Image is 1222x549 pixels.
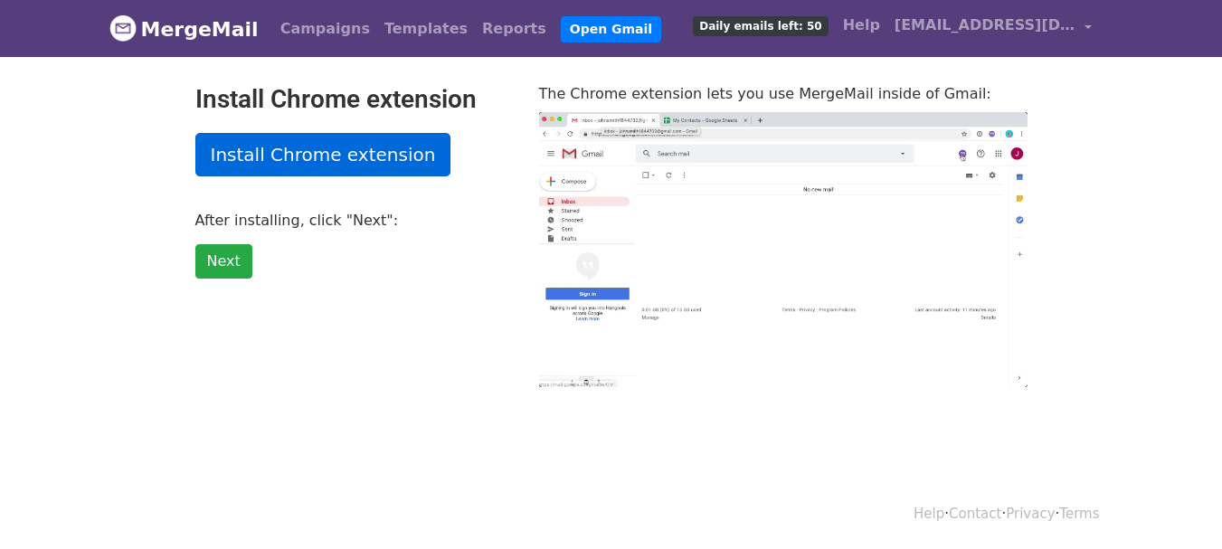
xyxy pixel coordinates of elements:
[109,10,259,48] a: MergeMail
[949,506,1001,522] a: Contact
[539,84,1028,103] p: The Chrome extension lets you use MergeMail inside of Gmail:
[693,16,828,36] span: Daily emails left: 50
[1132,462,1222,549] iframe: Chat Widget
[1006,506,1055,522] a: Privacy
[686,7,835,43] a: Daily emails left: 50
[377,11,475,47] a: Templates
[887,7,1099,50] a: [EMAIL_ADDRESS][DOMAIN_NAME]
[914,506,944,522] a: Help
[273,11,377,47] a: Campaigns
[561,16,661,43] a: Open Gmail
[1059,506,1099,522] a: Terms
[895,14,1075,36] span: [EMAIL_ADDRESS][DOMAIN_NAME]
[1132,462,1222,549] div: Widget de chat
[195,244,252,279] a: Next
[475,11,554,47] a: Reports
[195,84,512,115] h2: Install Chrome extension
[195,211,512,230] p: After installing, click "Next":
[836,7,887,43] a: Help
[109,14,137,42] img: MergeMail logo
[195,133,451,176] a: Install Chrome extension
